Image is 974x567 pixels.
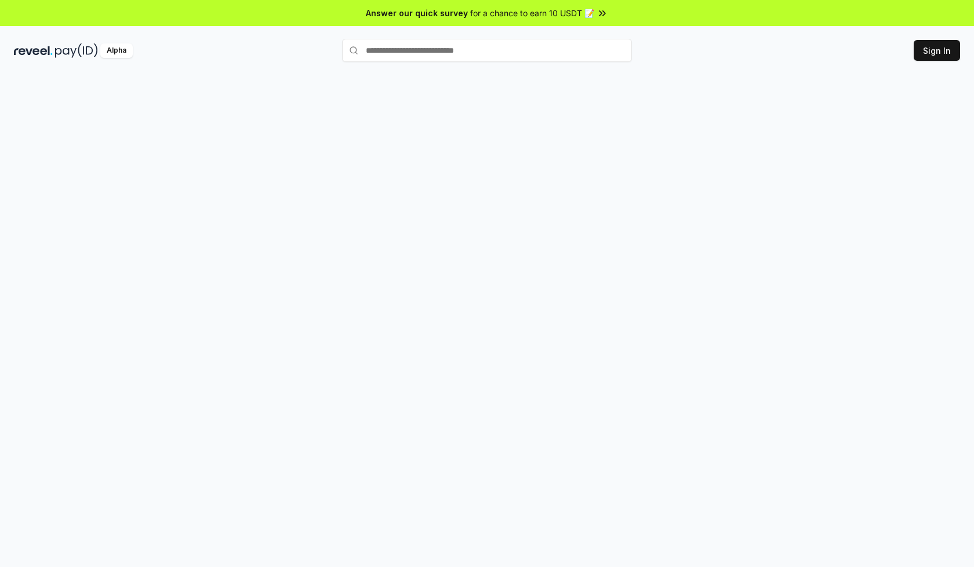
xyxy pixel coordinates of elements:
[14,43,53,58] img: reveel_dark
[914,40,960,61] button: Sign In
[470,7,594,19] span: for a chance to earn 10 USDT 📝
[366,7,468,19] span: Answer our quick survey
[100,43,133,58] div: Alpha
[55,43,98,58] img: pay_id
